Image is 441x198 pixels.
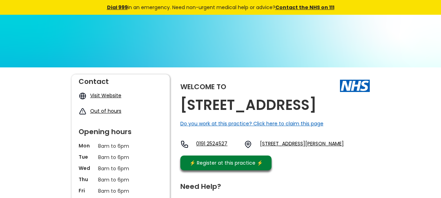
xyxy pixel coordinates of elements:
p: Tue [79,153,94,160]
div: Contact [79,74,163,85]
div: ⚡️ Register at this practice ⚡️ [186,159,267,167]
p: 8am to 6pm [98,187,143,195]
p: Fri [79,187,94,194]
a: 0191 2524527 [196,140,238,148]
img: exclamation icon [79,107,87,115]
a: Visit Website [90,92,121,99]
div: in an emergency. Need non-urgent medical help or advice? [59,4,382,11]
img: telephone icon [180,140,189,148]
a: Out of hours [90,107,121,114]
div: Need Help? [180,179,363,190]
p: Mon [79,142,94,149]
a: Dial 999 [107,4,128,11]
a: [STREET_ADDRESS][PERSON_NAME] [260,140,344,148]
a: ⚡️ Register at this practice ⚡️ [180,156,272,170]
p: 8am to 6pm [98,142,143,150]
img: The NHS logo [340,80,370,92]
div: Opening hours [79,125,163,135]
p: 8am to 6pm [98,176,143,184]
p: 8am to 6pm [98,165,143,172]
img: practice location icon [244,140,252,148]
p: Thu [79,176,94,183]
div: Welcome to [180,83,226,90]
a: Contact the NHS on 111 [275,4,334,11]
h2: [STREET_ADDRESS] [180,97,316,113]
a: Do you work at this practice? Click here to claim this page [180,120,323,127]
img: globe icon [79,92,87,100]
p: Wed [79,165,94,172]
p: 8am to 6pm [98,153,143,161]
